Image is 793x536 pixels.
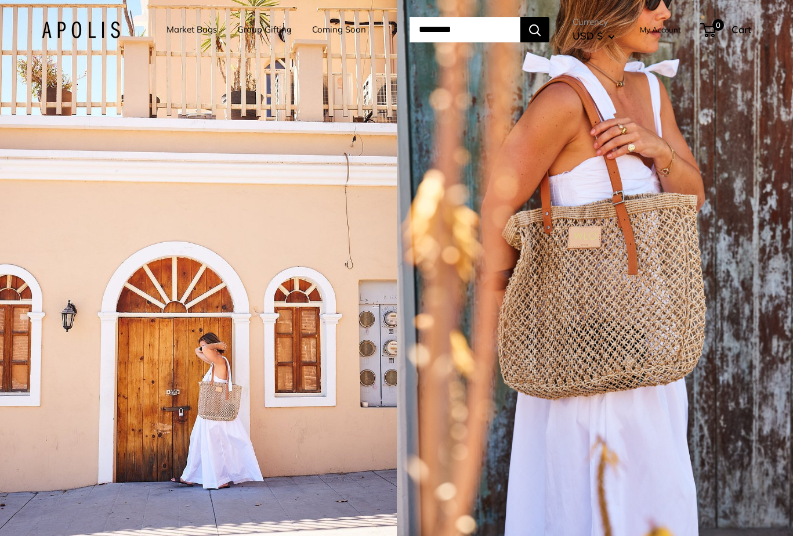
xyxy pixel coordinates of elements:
button: USD $ [573,27,615,45]
a: My Account [640,23,681,37]
span: Currency [573,14,615,30]
a: Coming Soon [312,21,366,38]
img: Apolis [42,21,120,38]
span: USD $ [573,30,603,42]
a: Group Gifting [237,21,292,38]
span: Cart [732,23,751,35]
a: 0 Cart [701,20,751,39]
span: 0 [712,19,724,31]
button: Search [520,17,549,42]
input: Search... [410,17,520,42]
a: Market Bags [166,21,217,38]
